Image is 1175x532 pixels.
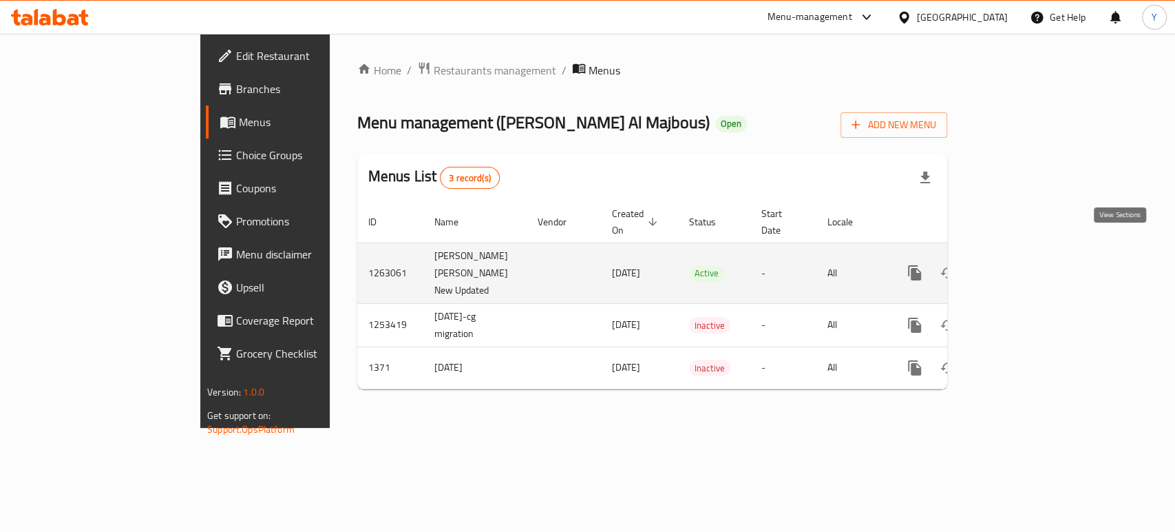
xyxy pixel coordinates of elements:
span: Version: [207,383,241,401]
span: Upsell [236,279,385,296]
th: Actions [887,201,1041,243]
button: more [898,351,931,385]
a: Edit Restaurant [206,39,396,72]
div: Open [715,116,747,132]
button: Add New Menu [840,112,947,138]
h2: Menus List [368,166,500,189]
div: Inactive [689,360,730,376]
a: Menu disclaimer [206,238,396,271]
span: Name [434,214,476,230]
div: [GEOGRAPHIC_DATA] [917,10,1008,25]
span: Inactive [689,318,730,334]
span: Locale [827,214,871,230]
td: - [750,303,816,347]
a: Menus [206,105,396,139]
span: Start Date [761,205,800,238]
span: Edit Restaurant [236,48,385,64]
span: Branches [236,81,385,97]
td: - [750,243,816,303]
span: Y [1152,10,1157,25]
span: Add New Menu [851,116,936,134]
span: Coverage Report [236,312,385,329]
span: ID [368,214,394,230]
td: [PERSON_NAME] [PERSON_NAME] New Updated [423,243,527,303]
span: Get support on: [207,407,271,424]
a: Promotions [206,205,396,238]
button: more [898,256,931,289]
span: [DATE] [612,316,640,334]
div: Export file [909,161,942,194]
div: Menu-management [768,9,852,25]
a: Choice Groups [206,139,396,172]
span: Menus [239,114,385,130]
span: 1.0.0 [243,383,264,401]
span: Open [715,118,747,130]
button: Change Status [931,351,964,385]
span: [DATE] [612,264,640,282]
span: Vendor [538,214,584,230]
div: Total records count [440,167,500,189]
td: - [750,347,816,389]
span: Promotions [236,213,385,229]
span: Coupons [236,180,385,196]
a: Branches [206,72,396,105]
li: / [562,62,567,79]
span: Menus [589,62,620,79]
td: [DATE] [423,347,527,389]
a: Coverage Report [206,304,396,337]
a: Grocery Checklist [206,337,396,370]
button: Change Status [931,256,964,289]
span: Restaurants management [434,62,556,79]
table: enhanced table [357,201,1041,389]
span: Status [689,214,734,230]
span: Grocery Checklist [236,345,385,362]
span: Active [689,265,724,281]
span: Inactive [689,360,730,376]
button: more [898,309,931,342]
a: Restaurants management [417,61,556,79]
a: Support.OpsPlatform [207,420,295,438]
nav: breadcrumb [357,61,947,79]
td: All [816,243,887,303]
td: All [816,347,887,389]
td: [DATE]-cg migration [423,303,527,347]
span: Menu management ( [PERSON_NAME] Al Majbous ) [357,107,710,138]
a: Upsell [206,271,396,304]
span: Created On [612,205,661,238]
button: Change Status [931,309,964,342]
span: [DATE] [612,358,640,376]
span: Choice Groups [236,147,385,163]
a: Coupons [206,172,396,205]
div: Active [689,265,724,282]
span: Menu disclaimer [236,246,385,263]
td: All [816,303,887,347]
li: / [407,62,412,79]
span: 3 record(s) [441,172,499,185]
